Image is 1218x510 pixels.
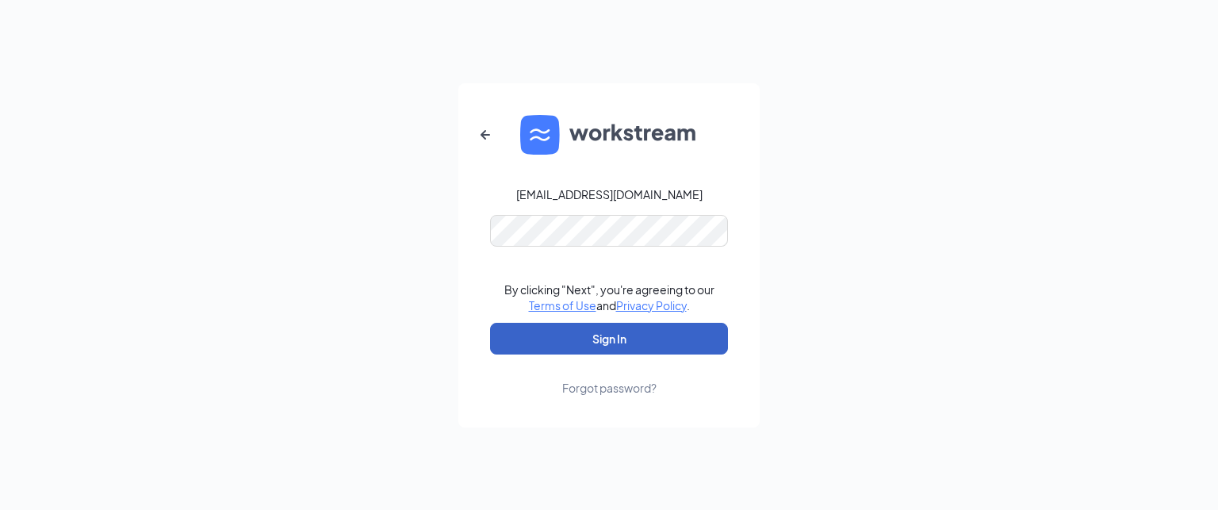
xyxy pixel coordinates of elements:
button: ArrowLeftNew [466,116,504,154]
div: By clicking "Next", you're agreeing to our and . [504,282,714,313]
button: Sign In [490,323,728,355]
svg: ArrowLeftNew [476,125,495,144]
img: WS logo and Workstream text [520,115,698,155]
div: [EMAIL_ADDRESS][DOMAIN_NAME] [516,186,703,202]
a: Privacy Policy [616,298,687,313]
a: Forgot password? [562,355,657,396]
div: Forgot password? [562,380,657,396]
a: Terms of Use [529,298,596,313]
